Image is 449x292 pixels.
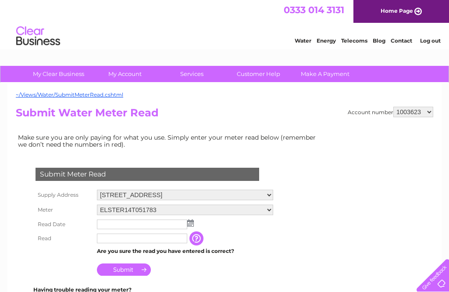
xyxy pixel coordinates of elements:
a: Contact [391,37,412,44]
a: My Clear Business [22,66,95,82]
th: Read Date [33,217,95,231]
div: Submit Meter Read [36,168,259,181]
h2: Submit Water Meter Read [16,107,433,123]
a: Customer Help [222,66,295,82]
a: 0333 014 3131 [284,4,344,15]
div: Account number [348,107,433,117]
a: Blog [373,37,385,44]
a: ~/Views/Water/SubmitMeterRead.cshtml [16,91,123,98]
th: Read [33,231,95,245]
a: Services [156,66,228,82]
td: Make sure you are only paying for what you use. Simply enter your meter read below (remember we d... [16,132,323,150]
img: ... [187,220,194,227]
img: logo.png [16,23,61,50]
td: Are you sure the read you have entered is correct? [95,245,275,257]
a: Telecoms [341,37,367,44]
a: Log out [420,37,441,44]
th: Meter [33,202,95,217]
a: Make A Payment [289,66,361,82]
input: Submit [97,263,151,276]
a: Water [295,37,311,44]
a: Energy [317,37,336,44]
a: My Account [89,66,161,82]
input: Information [189,231,205,245]
div: Clear Business is a trading name of Verastar Limited (registered in [GEOGRAPHIC_DATA] No. 3667643... [18,5,432,43]
th: Supply Address [33,187,95,202]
